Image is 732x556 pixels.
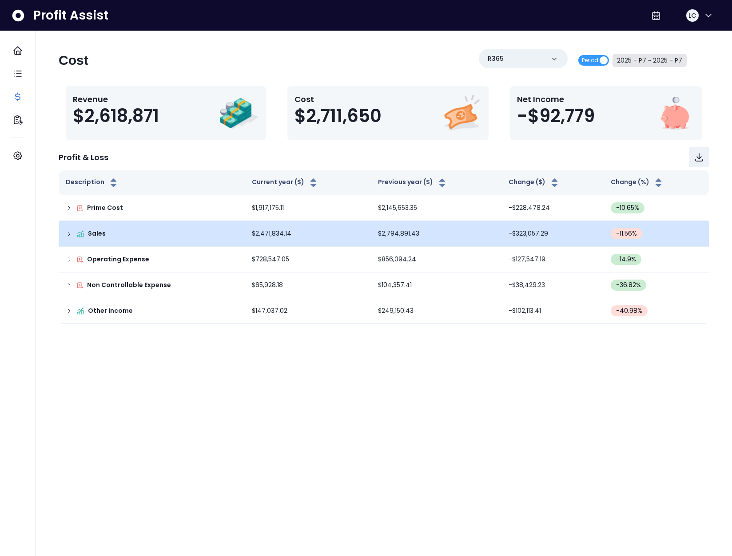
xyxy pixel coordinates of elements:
[245,247,371,272] td: $728,547.05
[66,177,119,188] button: Description
[87,203,123,213] p: Prime Cost
[73,105,159,126] span: $2,618,871
[378,177,448,188] button: Previous year ($)
[689,147,709,167] button: Download
[371,195,501,221] td: $2,145,653.35
[688,11,696,20] span: LC
[245,298,371,324] td: $147,037.02
[442,93,481,133] img: Cost
[501,195,604,221] td: -$228,478.24
[87,280,171,290] p: Non Controllable Expense
[371,298,501,324] td: $249,150.43
[509,177,560,188] button: Change ($)
[252,177,319,188] button: Current year ($)
[613,54,687,67] button: 2025 - P7 ~ 2025 - P7
[245,221,371,247] td: $2,471,834.14
[501,298,604,324] td: -$102,113.41
[517,105,595,126] span: -$92,779
[73,93,159,105] p: Revenue
[294,93,382,105] p: Cost
[616,306,642,315] span: -40.98 %
[488,54,504,63] p: R365
[245,195,371,221] td: $1,917,175.11
[655,93,695,133] img: Net Income
[59,151,108,163] p: Profit & Loss
[501,247,604,272] td: -$127,547.19
[517,93,595,105] p: Net Income
[501,221,604,247] td: -$323,057.29
[611,177,664,188] button: Change (%)
[582,55,598,66] span: Period
[219,93,259,133] img: Revenue
[87,255,149,264] p: Operating Expense
[501,272,604,298] td: -$38,429.23
[371,272,501,298] td: $104,357.41
[616,280,641,290] span: -36.82 %
[33,8,108,24] span: Profit Assist
[371,221,501,247] td: $2,794,891.43
[59,52,88,68] h2: Cost
[294,105,382,126] span: $2,711,650
[616,203,639,213] span: -10.65 %
[88,306,133,315] p: Other Income
[245,272,371,298] td: $65,928.18
[371,247,501,272] td: $856,094.24
[88,229,106,238] p: Sales
[616,229,637,238] span: -11.56 %
[616,255,636,264] span: -14.9 %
